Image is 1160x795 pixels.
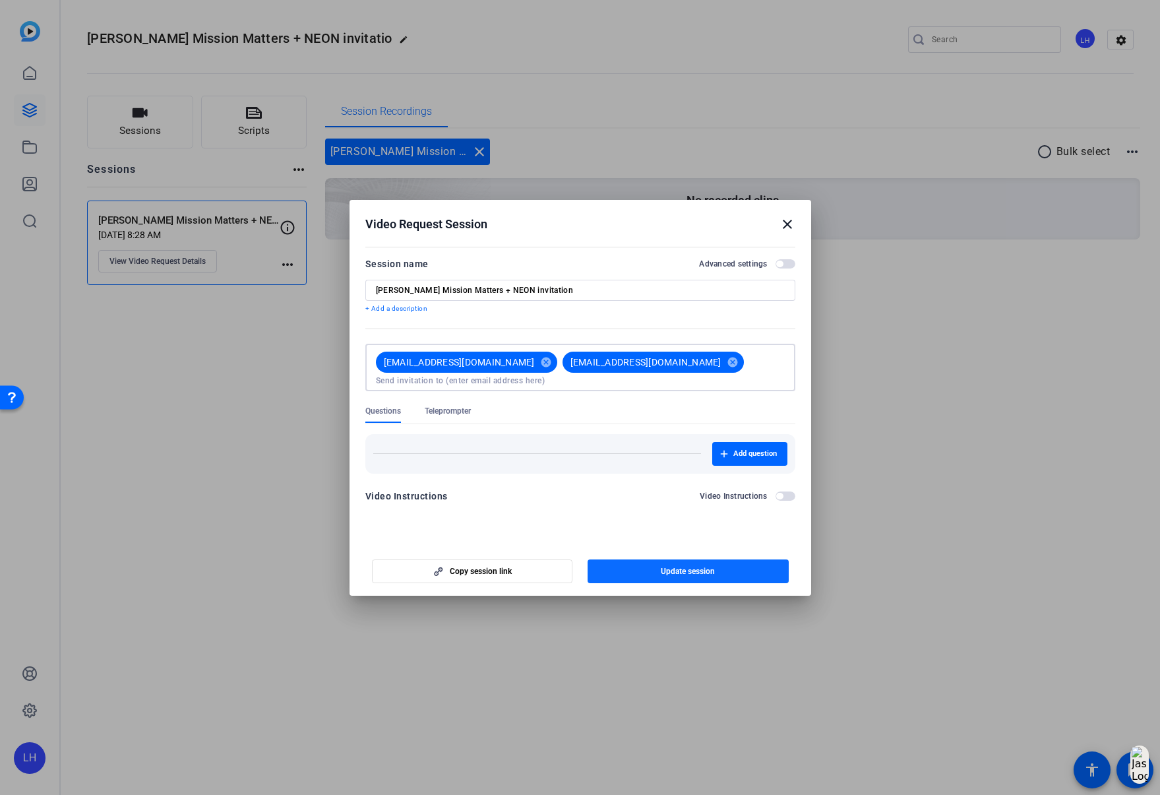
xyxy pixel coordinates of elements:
span: Add question [733,449,777,459]
div: Video Request Session [365,216,795,232]
input: Send invitation to (enter email address here) [376,375,785,386]
span: Teleprompter [425,406,471,416]
div: Video Instructions [365,488,448,504]
span: Copy session link [450,566,512,577]
span: Questions [365,406,401,416]
button: Add question [712,442,787,466]
button: Update session [588,559,789,583]
h2: Advanced settings [699,259,767,269]
mat-icon: cancel [535,356,557,368]
mat-icon: cancel [721,356,744,368]
h2: Video Instructions [700,491,768,501]
p: + Add a description [365,303,795,314]
input: Enter Session Name [376,285,785,296]
button: Copy session link [372,559,573,583]
span: Update session [661,566,715,577]
span: [EMAIL_ADDRESS][DOMAIN_NAME] [384,356,535,369]
span: [EMAIL_ADDRESS][DOMAIN_NAME] [570,356,721,369]
div: Session name [365,256,429,272]
mat-icon: close [779,216,795,232]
